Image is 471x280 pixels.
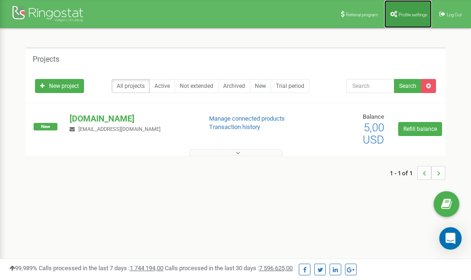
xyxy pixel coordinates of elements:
[399,12,427,17] span: Profile settings
[398,122,442,136] a: Refill balance
[112,79,150,93] a: All projects
[33,55,59,64] h5: Projects
[363,113,384,120] span: Balance
[447,12,462,17] span: Log Out
[35,79,84,93] a: New project
[363,121,384,146] span: 5,00 USD
[271,79,309,93] a: Trial period
[346,79,394,93] input: Search
[175,79,218,93] a: Not extended
[209,115,285,122] a: Manage connected products
[209,123,260,130] a: Transaction history
[390,166,417,180] span: 1 - 1 of 1
[9,265,37,272] span: 99,989%
[259,265,293,272] u: 7 596 625,00
[165,265,293,272] span: Calls processed in the last 30 days :
[39,265,163,272] span: Calls processed in the last 7 days :
[250,79,271,93] a: New
[130,265,163,272] u: 1 744 194,00
[70,113,194,125] p: [DOMAIN_NAME]
[394,79,422,93] button: Search
[439,227,462,250] div: Open Intercom Messenger
[78,126,161,132] span: [EMAIL_ADDRESS][DOMAIN_NAME]
[218,79,250,93] a: Archived
[346,12,378,17] span: Referral program
[34,123,57,130] span: New
[390,157,445,189] nav: ...
[149,79,175,93] a: Active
